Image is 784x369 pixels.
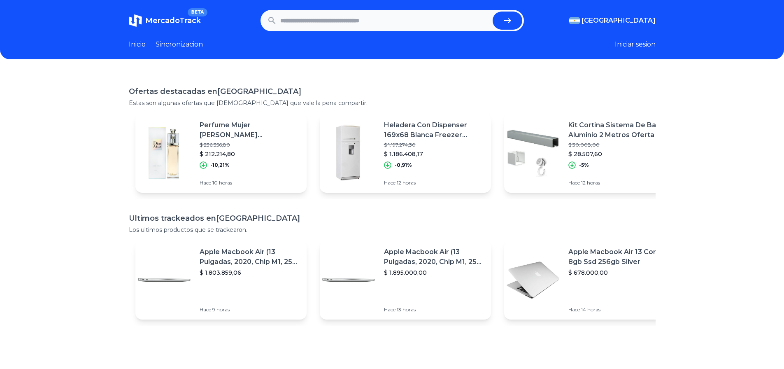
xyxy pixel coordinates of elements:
[384,269,484,277] p: $ 1.895.000,00
[200,247,300,267] p: Apple Macbook Air (13 Pulgadas, 2020, Chip M1, 256 Gb De Ssd, 8 Gb De Ram) - Plata
[129,226,656,234] p: Los ultimos productos que se trackearon.
[579,162,589,168] p: -5%
[210,162,230,168] p: -10,21%
[145,16,201,25] span: MercadoTrack
[384,180,484,186] p: Hace 12 horas
[568,150,669,158] p: $ 28.507,60
[568,180,669,186] p: Hace 12 horas
[504,251,562,309] img: Featured image
[615,40,656,49] button: Iniciar sesion
[320,124,377,182] img: Featured image
[568,306,669,313] p: Hace 14 horas
[568,142,669,148] p: $ 30.008,00
[200,142,300,148] p: $ 236.356,80
[504,124,562,182] img: Featured image
[129,86,656,97] h1: Ofertas destacadas en [GEOGRAPHIC_DATA]
[135,251,193,309] img: Featured image
[129,213,656,224] h1: Ultimos trackeados en [GEOGRAPHIC_DATA]
[569,16,656,26] button: [GEOGRAPHIC_DATA]
[504,241,675,320] a: Featured imageApple Macbook Air 13 Core I5 8gb Ssd 256gb Silver$ 678.000,00Hace 14 horas
[320,114,491,193] a: Featured imageHeladera Con Dispenser 169x68 Blanca Freezer Nacional Garant$ 1.197.274,30$ 1.186.4...
[384,142,484,148] p: $ 1.197.274,30
[200,150,300,158] p: $ 212.214,80
[135,114,307,193] a: Featured imagePerfume Mujer [PERSON_NAME] [PERSON_NAME] Addict Edt 100ml$ 236.356,80$ 212.214,80-...
[188,8,207,16] span: BETA
[582,16,656,26] span: [GEOGRAPHIC_DATA]
[129,14,201,27] a: MercadoTrackBETA
[384,120,484,140] p: Heladera Con Dispenser 169x68 Blanca Freezer Nacional Garant
[129,14,142,27] img: MercadoTrack
[200,269,300,277] p: $ 1.803.859,06
[129,99,656,107] p: Estas son algunas ofertas que [DEMOGRAPHIC_DATA] que vale la pena compartir.
[320,241,491,320] a: Featured imageApple Macbook Air (13 Pulgadas, 2020, Chip M1, 256 Gb De Ssd, 8 Gb De Ram) - Plata$...
[568,269,669,277] p: $ 678.000,00
[135,124,193,182] img: Featured image
[395,162,412,168] p: -0,91%
[156,40,203,49] a: Sincronizacion
[384,306,484,313] p: Hace 13 horas
[200,120,300,140] p: Perfume Mujer [PERSON_NAME] [PERSON_NAME] Addict Edt 100ml
[200,306,300,313] p: Hace 9 horas
[384,150,484,158] p: $ 1.186.408,17
[568,120,669,140] p: Kit Cortina Sistema De Baño Aluminio 2 Metros Oferta !!!
[129,40,146,49] a: Inicio
[384,247,484,267] p: Apple Macbook Air (13 Pulgadas, 2020, Chip M1, 256 Gb De Ssd, 8 Gb De Ram) - Plata
[200,180,300,186] p: Hace 10 horas
[320,251,377,309] img: Featured image
[568,247,669,267] p: Apple Macbook Air 13 Core I5 8gb Ssd 256gb Silver
[135,241,307,320] a: Featured imageApple Macbook Air (13 Pulgadas, 2020, Chip M1, 256 Gb De Ssd, 8 Gb De Ram) - Plata$...
[569,17,580,24] img: Argentina
[504,114,675,193] a: Featured imageKit Cortina Sistema De Baño Aluminio 2 Metros Oferta !!!$ 30.008,00$ 28.507,60-5%Ha...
